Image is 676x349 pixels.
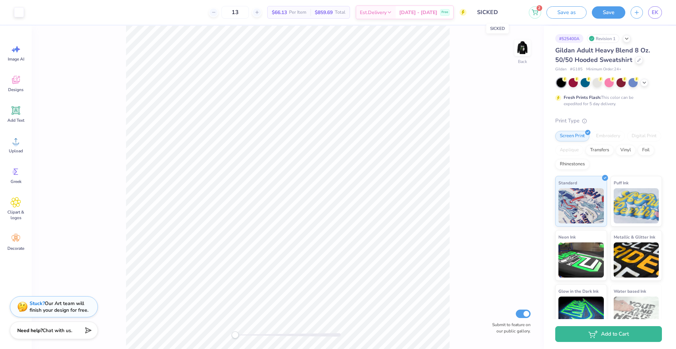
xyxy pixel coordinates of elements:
span: Est. Delivery [360,9,387,16]
span: Add Text [7,118,24,123]
span: Per Item [289,9,306,16]
strong: Fresh Prints Flash: [564,95,601,100]
button: Add to Cart [555,326,662,342]
img: Water based Ink [614,297,659,332]
div: Rhinestones [555,159,589,170]
span: Upload [9,148,23,154]
span: Total [335,9,345,16]
img: Back [515,41,530,55]
span: EK [652,8,658,17]
img: Metallic & Glitter Ink [614,242,659,278]
div: Digital Print [627,131,661,141]
span: Gildan Adult Heavy Blend 8 Oz. 50/50 Hooded Sweatshirt [555,46,650,64]
span: Water based Ink [614,287,646,295]
span: Puff Ink [614,179,628,186]
div: Revision 1 [587,34,619,43]
span: $859.69 [315,9,333,16]
div: Vinyl [616,145,636,156]
div: Our Art team will finish your design for free. [30,300,88,313]
button: 2 [529,6,541,19]
span: Glow in the Dark Ink [558,287,599,295]
div: Back [518,58,527,65]
button: Save as [546,6,587,19]
span: Image AI [8,56,24,62]
div: Embroidery [591,131,625,141]
span: Chat with us. [43,327,72,334]
span: Designs [8,87,24,93]
span: Clipart & logos [4,209,27,221]
div: SICKED [486,24,509,33]
span: 2 [537,5,542,11]
div: Foil [638,145,654,156]
img: Standard [558,188,604,223]
input: Untitled Design [472,5,524,19]
div: # 525400A [555,34,583,43]
div: Applique [555,145,583,156]
div: Print Type [555,117,662,125]
div: Screen Print [555,131,589,141]
span: Neon Ink [558,233,576,241]
label: Submit to feature on our public gallery. [488,322,531,334]
span: [DATE] - [DATE] [399,9,437,16]
span: Free [442,10,448,15]
img: Puff Ink [614,188,659,223]
input: – – [221,6,249,19]
span: $66.13 [272,9,287,16]
span: Decorate [7,246,24,251]
span: Gildan [555,66,567,72]
div: Transfers [586,145,614,156]
strong: Need help? [17,327,43,334]
div: Accessibility label [232,331,239,338]
img: Glow in the Dark Ink [558,297,604,332]
a: EK [648,6,662,19]
img: Neon Ink [558,242,604,278]
strong: Stuck? [30,300,45,307]
span: Greek [11,179,21,184]
span: # G185 [570,66,583,72]
span: Standard [558,179,577,186]
span: Metallic & Glitter Ink [614,233,655,241]
button: Save [592,6,625,19]
div: This color can be expedited for 5 day delivery. [564,94,650,107]
span: Minimum Order: 24 + [586,66,621,72]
